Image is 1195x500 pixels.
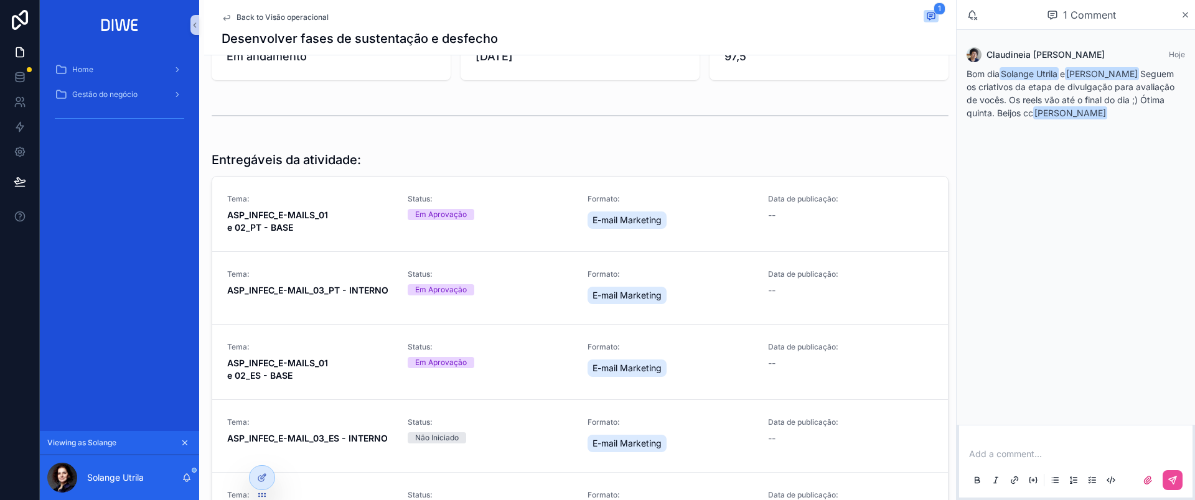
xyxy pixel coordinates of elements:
span: Tema: [227,269,393,279]
a: Tema:ASP_INFEC_E-MAILS_01 e 02_ES - BASEStatus:Em AprovaçãoFormato:E-mail MarketingData de public... [212,324,948,399]
span: Solange Utrila [1000,67,1059,80]
span: E-mail Marketing [593,437,662,450]
img: App logo [97,15,143,35]
a: Tema:ASP_INFEC_E-MAIL_03_ES - INTERNOStatus:Não IniciadoFormato:E-mail MarketingData de publicaçã... [212,399,948,472]
span: [PERSON_NAME] [1033,106,1107,119]
strong: ASP_INFEC_E-MAIL_03_ES - INTERNO [227,433,388,443]
span: Formato: [588,490,753,500]
div: scrollable content [40,50,199,144]
a: Back to Visão operacional [222,12,329,22]
a: Home [47,58,192,81]
span: Tema: [227,490,393,500]
span: 97,5 [724,48,934,65]
h1: Desenvolver fases de sustentação e desfecho [222,30,498,47]
span: Back to Visão operacional [237,12,329,22]
span: Status: [408,194,573,204]
a: Gestão do negócio [47,83,192,106]
span: E-mail Marketing [593,362,662,374]
div: Em Aprovação [415,357,467,368]
span: Home [72,65,93,75]
div: Em Aprovação [415,284,467,295]
span: Data de publicação: [768,342,934,352]
strong: ASP_INFEC_E-MAILS_01 e 02_ES - BASE [227,358,330,381]
span: Status: [408,342,573,352]
span: Viewing as Solange [47,438,116,448]
span: E-mail Marketing [593,214,662,226]
span: E-mail Marketing [593,289,662,302]
span: Formato: [588,194,753,204]
span: Gestão do negócio [72,90,138,100]
span: Data de publicação: [768,490,934,500]
p: Solange Utrila [87,471,144,484]
span: Data de publicação: [768,194,934,204]
span: Claudineia [PERSON_NAME] [986,49,1105,61]
span: Formato: [588,269,753,279]
span: Formato: [588,417,753,427]
strong: ASP_INFEC_E-MAIL_03_PT - INTERNO [227,285,388,295]
span: 1 Comment [1063,7,1116,22]
h1: Entregáveis da atividade: [212,151,361,169]
span: -- [768,284,776,297]
span: Em andamento [227,48,307,65]
button: 1 [924,10,939,25]
span: [DATE] [476,48,685,65]
a: Tema:ASP_INFEC_E-MAILS_01 e 02_PT - BASEStatus:Em AprovaçãoFormato:E-mail MarketingData de public... [212,177,948,251]
span: -- [768,209,776,221]
span: Data de publicação: [768,269,934,279]
span: Formato: [588,342,753,352]
span: Status: [408,490,573,500]
span: Status: [408,417,573,427]
strong: ASP_INFEC_E-MAILS_01 e 02_PT - BASE [227,210,330,233]
span: Tema: [227,194,393,204]
span: Status: [408,269,573,279]
span: Hoje [1169,50,1185,59]
span: -- [768,432,776,445]
span: Tema: [227,342,393,352]
a: Tema:ASP_INFEC_E-MAIL_03_PT - INTERNOStatus:Em AprovaçãoFormato:E-mail MarketingData de publicaçã... [212,251,948,324]
div: Em Aprovação [415,209,467,220]
span: [PERSON_NAME] [1065,67,1139,80]
span: 1 [934,2,945,15]
span: Data de publicação: [768,417,934,427]
p: Bom dia e Seguem os criativos da etapa de divulgação para avaliação de vocês. Os reels vão até o ... [967,67,1185,119]
span: Tema: [227,417,393,427]
span: -- [768,357,776,369]
div: Não Iniciado [415,432,459,443]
